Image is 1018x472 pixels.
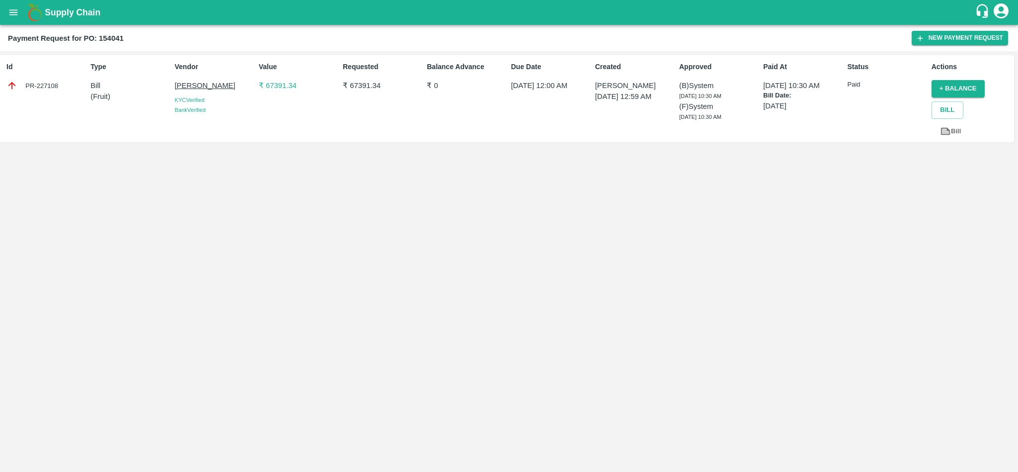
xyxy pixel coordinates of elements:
a: Bill [932,123,970,140]
p: Paid [848,80,928,90]
p: ₹ 0 [427,80,507,91]
b: Payment Request for PO: 154041 [8,34,124,42]
p: [DATE] [763,100,843,111]
p: (F) System [679,101,759,112]
p: (B) System [679,80,759,91]
div: PR-227108 [6,80,86,91]
button: New Payment Request [912,31,1008,45]
img: logo [25,2,45,22]
p: ₹ 67391.34 [343,80,423,91]
p: Id [6,62,86,72]
p: Value [259,62,339,72]
p: Status [848,62,928,72]
p: Balance Advance [427,62,507,72]
p: Vendor [175,62,255,72]
p: ₹ 67391.34 [259,80,339,91]
p: Bill Date: [763,91,843,100]
p: Type [90,62,170,72]
span: Bank Verified [175,107,206,113]
button: Bill [932,101,963,119]
p: [DATE] 10:30 AM [763,80,843,91]
p: Actions [932,62,1012,72]
div: account of current user [992,2,1010,23]
div: customer-support [975,3,992,21]
b: Supply Chain [45,7,100,17]
p: ( Fruit ) [90,91,170,102]
button: + balance [932,80,985,97]
p: [PERSON_NAME] [595,80,675,91]
a: Supply Chain [45,5,975,19]
p: [PERSON_NAME] [175,80,255,91]
p: Requested [343,62,423,72]
span: [DATE] 10:30 AM [679,114,721,120]
p: Paid At [763,62,843,72]
p: [DATE] 12:59 AM [595,91,675,102]
span: [DATE] 10:30 AM [679,93,721,99]
p: [DATE] 12:00 AM [511,80,591,91]
p: Bill [90,80,170,91]
span: KYC Verified [175,97,205,103]
p: Created [595,62,675,72]
button: open drawer [2,1,25,24]
p: Due Date [511,62,591,72]
p: Approved [679,62,759,72]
